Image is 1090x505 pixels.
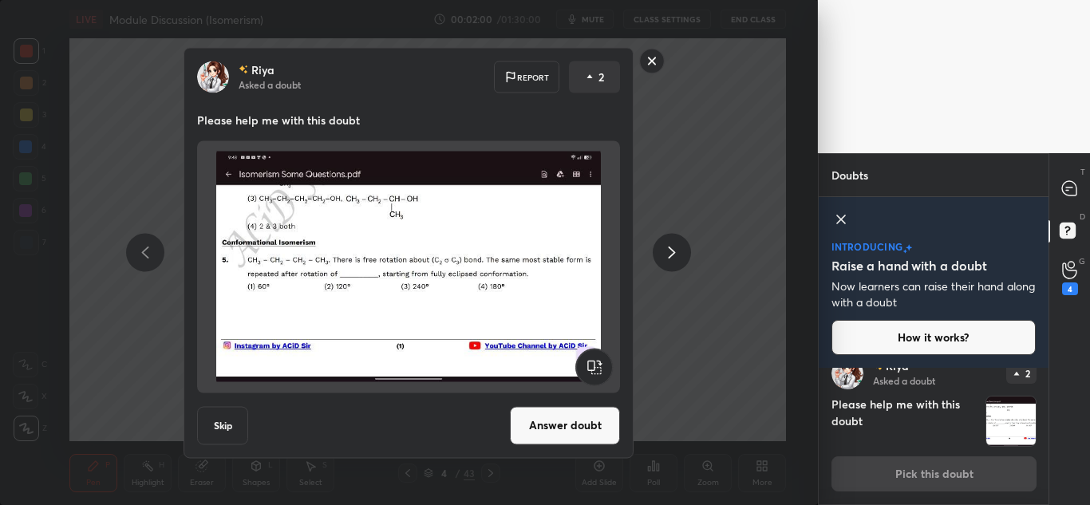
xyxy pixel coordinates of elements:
p: Please help me with this doubt [197,112,620,128]
img: a542e8b4dde6442484fcb9072e3ddde6.jpg [197,61,229,93]
p: introducing [831,242,903,251]
h5: Raise a hand with a doubt [831,256,987,275]
p: G [1079,255,1085,267]
p: D [1080,211,1085,223]
div: grid [819,368,1049,505]
p: Asked a doubt [873,374,935,387]
p: Riya [251,63,274,76]
button: Skip [197,406,248,444]
div: 4 [1062,282,1078,295]
button: How it works? [831,320,1037,355]
p: Doubts [819,154,881,196]
h4: Please help me with this doubt [831,396,979,447]
p: T [1080,166,1085,178]
button: Answer doubt [510,406,620,444]
img: a542e8b4dde6442484fcb9072e3ddde6.jpg [831,357,863,389]
img: large-star.026637fe.svg [906,244,912,251]
p: Riya [886,360,909,373]
img: small-star.76a44327.svg [903,249,907,254]
img: 1759592022EWDQ05.JPEG [986,397,1036,446]
p: Asked a doubt [239,77,301,90]
img: 1759592022EWDQ05.JPEG [216,147,601,386]
img: no-rating-badge.077c3623.svg [239,65,248,74]
div: Report [494,61,559,93]
p: 2 [598,69,604,85]
p: 2 [1025,369,1029,378]
p: Now learners can raise their hand along with a doubt [831,278,1037,310]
